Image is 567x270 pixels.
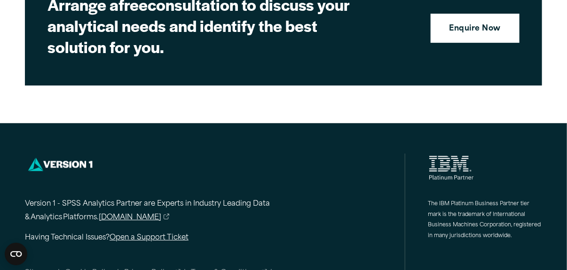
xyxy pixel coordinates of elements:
[431,14,520,43] a: Enquire Now
[449,23,501,35] strong: Enquire Now
[99,211,169,225] a: [DOMAIN_NAME]
[25,231,307,245] p: Having Technical Issues?
[110,234,189,241] a: Open a Support Ticket
[5,243,27,265] button: Open CMP widget
[428,199,542,241] p: The IBM Platinum Business Partner tier mark is the trademark of International Business Machines C...
[25,198,307,225] p: Version 1 - SPSS Analytics Partner are Experts in Industry Leading Data & Analytics Platforms.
